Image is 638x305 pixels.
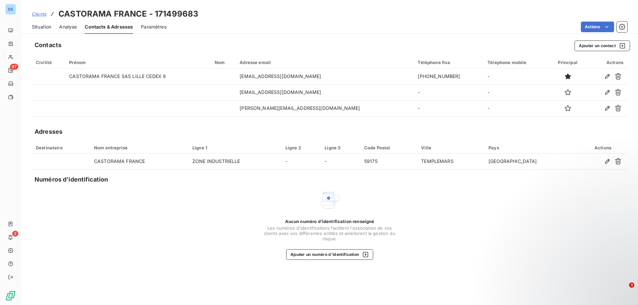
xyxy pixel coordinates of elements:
[59,24,77,30] span: Analyse
[236,100,414,116] td: [PERSON_NAME][EMAIL_ADDRESS][DOMAIN_NAME]
[285,145,317,150] div: Ligne 2
[615,282,631,298] iframe: Intercom live chat
[35,40,61,50] h5: Contacts
[58,8,198,20] h3: CASTORAMA FRANCE - 171499683
[418,60,479,65] div: Téléphone fixe
[483,68,549,84] td: -
[5,290,16,301] img: Logo LeanPay
[5,4,16,15] div: DS
[321,154,360,170] td: -
[12,231,18,237] span: 2
[364,145,413,150] div: Code Postal
[90,154,188,170] td: CASTORAMA FRANCE
[85,24,133,30] span: Contacts & Adresses
[192,145,277,150] div: Ligne 1
[286,249,373,260] button: Ajouter un numéro d’identification
[487,60,545,65] div: Téléphone mobile
[483,100,549,116] td: -
[36,60,61,65] div: Civilité
[35,175,108,184] h5: Numéros d’identification
[32,24,51,30] span: Situation
[10,64,18,70] span: 97
[483,84,549,100] td: -
[69,60,206,65] div: Prénom
[32,11,47,17] a: Clients
[629,282,634,288] span: 1
[240,60,410,65] div: Adresse email
[188,154,281,170] td: ZONE INDUSTRIELLE
[263,225,396,241] span: Les numéros d'identifications facilitent l'association de vos clients avec vos différentes entité...
[281,154,321,170] td: -
[421,145,480,150] div: Ville
[285,219,374,224] span: Aucun numéro d’identification renseigné
[36,145,86,150] div: Destinataire
[65,68,210,84] td: CASTORAMA FRANCE SAS LILLE CEDEX 9
[325,145,356,150] div: Ligne 3
[35,127,62,136] h5: Adresses
[488,145,575,150] div: Pays
[94,145,184,150] div: Nom entreprise
[236,84,414,100] td: [EMAIL_ADDRESS][DOMAIN_NAME]
[484,154,579,170] td: [GEOGRAPHIC_DATA]
[414,100,483,116] td: -
[581,22,614,32] button: Actions
[591,60,623,65] div: Actions
[583,145,623,150] div: Actions
[360,154,417,170] td: 59175
[414,84,483,100] td: -
[319,190,340,211] img: Empty state
[236,68,414,84] td: [EMAIL_ADDRESS][DOMAIN_NAME]
[575,40,630,51] button: Ajouter un contact
[414,68,483,84] td: [PHONE_NUMBER]
[417,154,484,170] td: TEMPLEMARS
[553,60,583,65] div: Principal
[141,24,166,30] span: Paramètres
[215,60,232,65] div: Nom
